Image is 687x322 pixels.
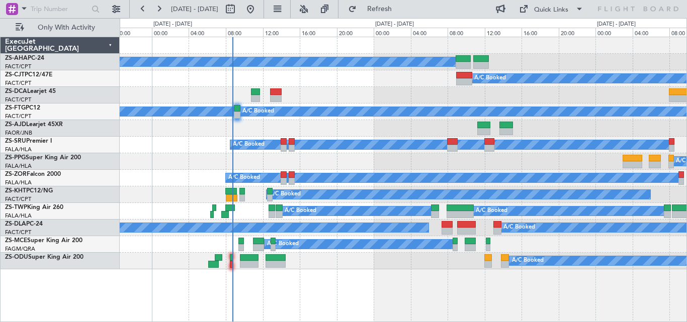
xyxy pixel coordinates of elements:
span: ZS-PPG [5,155,26,161]
a: FALA/HLA [5,146,32,153]
div: 12:00 [485,28,522,37]
a: ZS-SRUPremier I [5,138,52,144]
div: 00:00 [152,28,189,37]
a: ZS-DCALearjet 45 [5,88,56,94]
span: ZS-DCA [5,88,27,94]
div: Quick Links [534,5,568,15]
span: ZS-KHT [5,188,26,194]
button: Only With Activity [11,20,109,36]
div: 20:00 [559,28,596,37]
a: FALA/HLA [5,179,32,186]
span: ZS-MCE [5,238,27,244]
span: ZS-FTG [5,105,26,111]
span: ZS-DLA [5,221,26,227]
a: ZS-ZORFalcon 2000 [5,171,61,177]
span: ZS-ZOR [5,171,27,177]
a: ZS-FTGPC12 [5,105,40,111]
div: 16:00 [522,28,559,37]
div: 00:00 [595,28,633,37]
div: A/C Booked [269,187,301,202]
div: 08:00 [226,28,263,37]
div: A/C Booked [474,71,506,86]
a: FALA/HLA [5,212,32,220]
div: 08:00 [448,28,485,37]
div: A/C Booked [267,237,299,252]
a: ZS-KHTPC12/NG [5,188,53,194]
span: ZS-TWP [5,204,27,210]
span: ZS-ODU [5,254,28,260]
a: FAGM/QRA [5,245,35,253]
span: ZS-AHA [5,55,28,61]
div: 16:00 [300,28,337,37]
div: A/C Booked [228,170,260,185]
a: ZS-CJTPC12/47E [5,72,52,78]
button: Refresh [343,1,404,17]
div: [DATE] - [DATE] [375,20,414,29]
input: Trip Number [31,2,89,17]
span: [DATE] - [DATE] [171,5,218,14]
a: ZS-AHAPC-24 [5,55,44,61]
a: ZS-MCESuper King Air 200 [5,238,82,244]
a: ZS-ODUSuper King Air 200 [5,254,83,260]
a: FACT/CPT [5,63,31,70]
a: FAOR/JNB [5,129,32,137]
span: ZS-SRU [5,138,26,144]
a: FACT/CPT [5,195,31,203]
div: A/C Booked [476,203,507,219]
span: ZS-CJT [5,72,25,78]
a: ZS-PPGSuper King Air 200 [5,155,81,161]
a: FACT/CPT [5,79,31,87]
div: A/C Booked [242,104,274,119]
div: 04:00 [189,28,226,37]
a: FACT/CPT [5,229,31,236]
span: Refresh [359,6,401,13]
div: 20:00 [115,28,152,37]
a: FACT/CPT [5,96,31,103]
a: FACT/CPT [5,113,31,120]
div: 04:00 [411,28,448,37]
div: 04:00 [633,28,670,37]
a: ZS-DLAPC-24 [5,221,43,227]
a: ZS-AJDLearjet 45XR [5,122,63,128]
div: A/C Booked [512,253,544,268]
div: 20:00 [337,28,374,37]
span: ZS-AJD [5,122,26,128]
div: [DATE] - [DATE] [153,20,192,29]
a: ZS-TWPKing Air 260 [5,204,63,210]
div: A/C Booked [503,220,535,235]
a: FALA/HLA [5,162,32,170]
div: 00:00 [374,28,411,37]
div: A/C Booked [233,137,265,152]
div: 12:00 [263,28,300,37]
div: A/C Booked [285,203,316,219]
button: Quick Links [514,1,588,17]
span: Only With Activity [26,24,106,31]
div: [DATE] - [DATE] [597,20,636,29]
